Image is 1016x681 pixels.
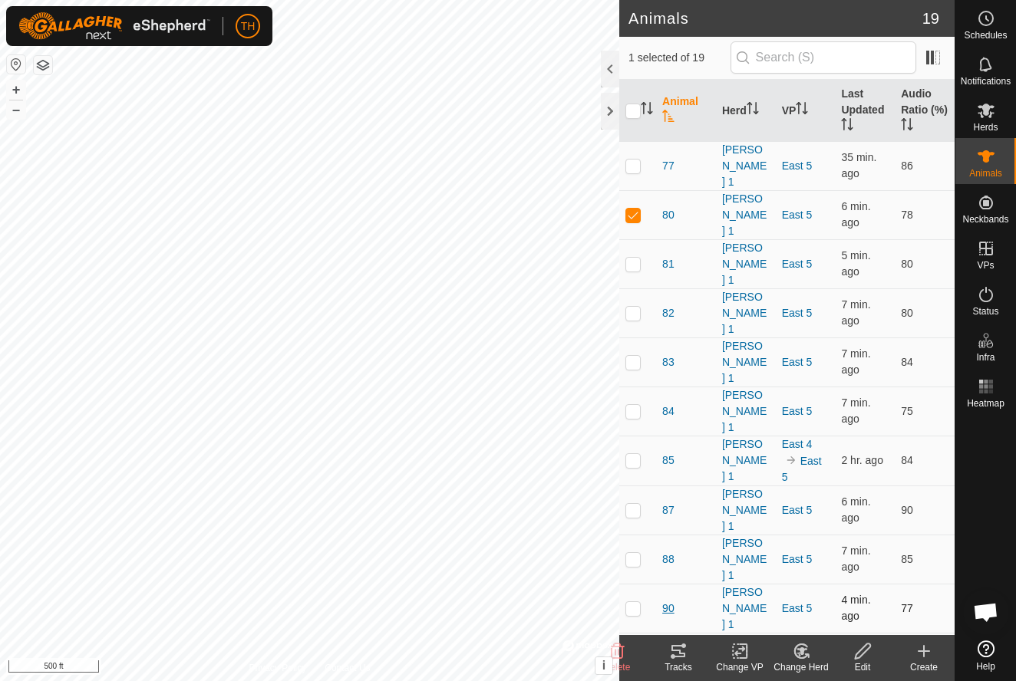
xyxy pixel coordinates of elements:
[964,31,1007,40] span: Schedules
[249,661,307,675] a: Privacy Policy
[709,660,770,674] div: Change VP
[832,660,893,674] div: Edit
[747,104,759,117] p-sorticon: Activate to sort
[782,307,813,319] a: East 5
[641,104,653,117] p-sorticon: Activate to sort
[841,200,870,229] span: Sep 24, 2025 at 9:02 PM
[7,81,25,99] button: +
[782,553,813,565] a: East 5
[662,452,675,469] span: 85
[722,486,770,535] div: [PERSON_NAME] 1
[841,454,883,466] span: Sep 24, 2025 at 7:02 PM
[973,123,998,132] span: Herds
[972,307,998,316] span: Status
[901,120,913,133] p-sorticon: Activate to sort
[595,657,612,674] button: i
[893,660,955,674] div: Create
[722,584,770,633] div: [PERSON_NAME] 1
[722,240,770,288] div: [PERSON_NAME] 1
[722,289,770,337] div: [PERSON_NAME] 1
[782,602,813,614] a: East 5
[656,80,716,142] th: Animal
[662,256,675,272] span: 81
[716,80,776,142] th: Herd
[662,403,675,419] span: 84
[841,594,870,622] span: Sep 24, 2025 at 9:04 PM
[602,659,605,672] span: i
[776,80,836,142] th: VP
[722,142,770,190] div: [PERSON_NAME] 1
[901,356,913,368] span: 84
[782,455,822,483] a: East 5
[722,535,770,584] div: [PERSON_NAME] 1
[841,151,876,179] span: Sep 24, 2025 at 8:33 PM
[841,249,870,278] span: Sep 24, 2025 at 9:03 PM
[18,12,210,40] img: Gallagher Logo
[961,77,1011,86] span: Notifications
[628,9,922,28] h2: Animals
[662,112,675,124] p-sorticon: Activate to sort
[841,544,870,573] span: Sep 24, 2025 at 9:02 PM
[782,258,813,270] a: East 5
[782,438,813,450] a: East 4
[841,396,870,425] span: Sep 24, 2025 at 9:02 PM
[722,338,770,387] div: [PERSON_NAME] 1
[976,662,995,671] span: Help
[901,209,913,221] span: 78
[722,436,770,485] div: [PERSON_NAME] 1
[796,104,808,117] p-sorticon: Activate to sort
[901,307,913,319] span: 80
[662,207,675,223] span: 80
[241,18,256,35] span: TH
[722,387,770,436] div: [PERSON_NAME] 1
[785,454,797,466] img: to
[662,158,675,174] span: 77
[901,553,913,565] span: 85
[895,80,955,142] th: Audio Ratio (%)
[782,405,813,417] a: East 5
[955,634,1016,677] a: Help
[963,589,1009,635] div: Open chat
[901,405,913,417] span: 75
[722,191,770,239] div: [PERSON_NAME] 1
[662,305,675,321] span: 82
[662,354,675,370] span: 83
[841,347,870,376] span: Sep 24, 2025 at 9:02 PM
[841,120,853,133] p-sorticon: Activate to sort
[782,356,813,368] a: East 5
[901,258,913,270] span: 80
[901,454,913,466] span: 84
[731,41,916,74] input: Search (S)
[662,600,675,617] span: 90
[901,160,913,172] span: 86
[662,551,675,567] span: 88
[922,7,939,30] span: 19
[628,50,731,66] span: 1 selected of 19
[782,209,813,221] a: East 5
[967,399,1004,408] span: Heatmap
[976,353,995,362] span: Infra
[770,660,832,674] div: Change Herd
[648,660,709,674] div: Tracks
[841,298,870,327] span: Sep 24, 2025 at 9:02 PM
[782,504,813,516] a: East 5
[662,502,675,518] span: 87
[841,495,870,524] span: Sep 24, 2025 at 9:02 PM
[977,261,994,270] span: VPs
[782,160,813,172] a: East 5
[969,169,1002,178] span: Animals
[7,55,25,74] button: Reset Map
[962,215,1008,224] span: Neckbands
[34,56,52,74] button: Map Layers
[7,100,25,119] button: –
[835,80,895,142] th: Last Updated
[901,504,913,516] span: 90
[901,602,913,614] span: 77
[325,661,370,675] a: Contact Us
